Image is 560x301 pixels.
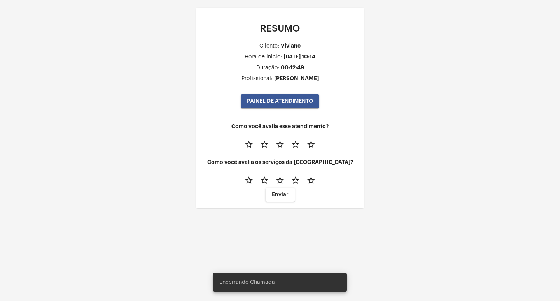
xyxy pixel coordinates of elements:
div: Cliente: [259,43,279,49]
mat-icon: star_border [260,140,269,149]
div: Hora de inicio: [245,54,282,60]
mat-icon: star_border [306,140,316,149]
h4: Como você avalia esse atendimento? [202,123,358,129]
span: PAINEL DE ATENDIMENTO [247,99,313,104]
p: RESUMO [202,23,358,33]
mat-icon: star_border [275,140,285,149]
div: 00:12:49 [281,65,304,70]
span: Encerrando Chamada [219,278,275,286]
div: [PERSON_NAME] [274,76,319,81]
button: PAINEL DE ATENDIMENTO [241,94,319,108]
mat-icon: star_border [291,176,300,185]
div: Duração: [256,65,279,71]
mat-icon: star_border [291,140,300,149]
mat-icon: star_border [275,176,285,185]
mat-icon: star_border [244,176,254,185]
mat-icon: star_border [244,140,254,149]
div: Viviane [281,43,301,49]
div: Profissional: [241,76,273,82]
div: [DATE] 10:14 [283,54,315,60]
mat-icon: star_border [306,176,316,185]
h4: Como você avalia os serviços da [GEOGRAPHIC_DATA]? [202,159,358,165]
button: Enviar [266,188,295,202]
span: Enviar [272,192,289,197]
mat-icon: star_border [260,176,269,185]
